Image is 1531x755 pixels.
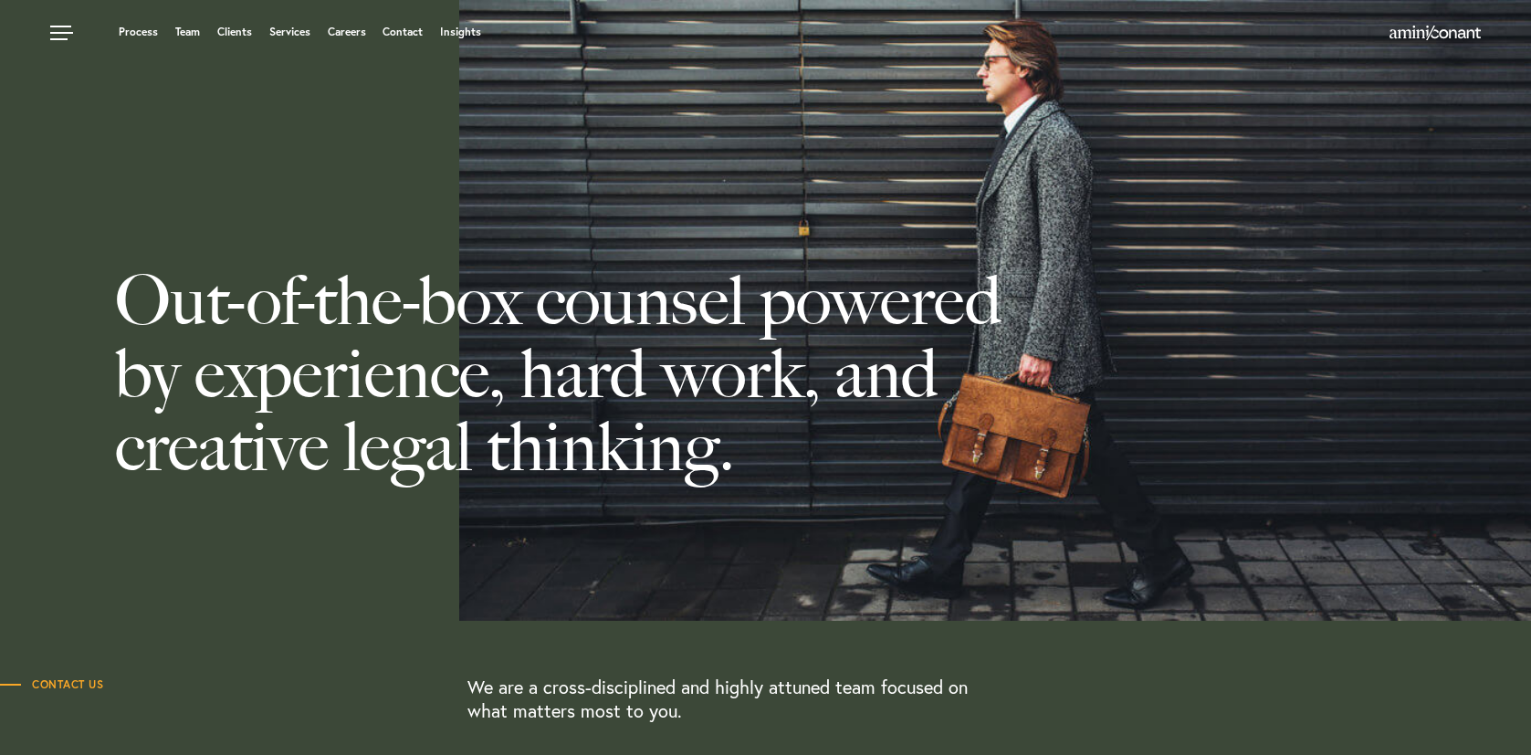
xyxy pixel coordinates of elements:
a: Clients [217,26,252,37]
a: Home [1389,26,1481,41]
a: Insights [440,26,481,37]
a: Process [119,26,158,37]
a: Contact [383,26,423,37]
p: We are a cross-disciplined and highly attuned team focused on what matters most to you. [467,676,982,723]
a: Careers [328,26,366,37]
img: Amini & Conant [1389,26,1481,40]
a: Team [175,26,200,37]
a: Services [269,26,310,37]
